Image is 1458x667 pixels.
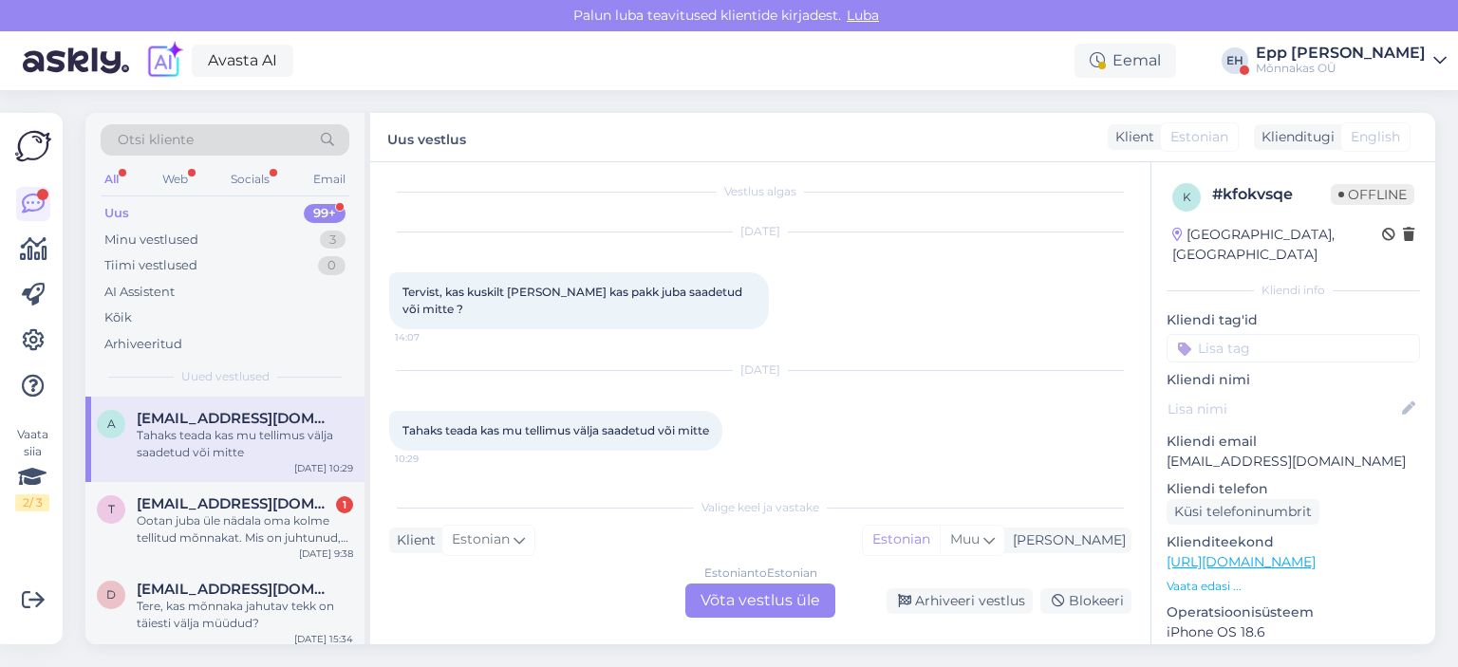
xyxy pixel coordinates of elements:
[1351,127,1400,147] span: English
[318,256,346,275] div: 0
[1167,499,1319,525] div: Küsi telefoninumbrit
[137,495,334,512] span: Tiia.sirelpuu@gmail.Com
[104,256,197,275] div: Tiimi vestlused
[1075,44,1176,78] div: Eemal
[118,130,194,150] span: Otsi kliente
[402,285,745,316] span: Tervist, kas kuskilt [PERSON_NAME] kas pakk juba saadetud või mitte ?
[1167,334,1420,362] input: Lisa tag
[104,231,198,250] div: Minu vestlused
[192,45,293,77] a: Avasta AI
[1256,61,1426,76] div: Mõnnakas OÜ
[294,461,353,475] div: [DATE] 10:29
[1167,452,1420,472] p: [EMAIL_ADDRESS][DOMAIN_NAME]
[159,167,192,192] div: Web
[389,499,1131,516] div: Valige keel ja vastake
[1167,310,1420,330] p: Kliendi tag'id
[1167,578,1420,595] p: Vaata edasi ...
[320,231,346,250] div: 3
[685,584,835,618] div: Võta vestlus üle
[1040,588,1131,614] div: Blokeeri
[1167,282,1420,299] div: Kliendi info
[1256,46,1447,76] a: Epp [PERSON_NAME]Mõnnakas OÜ
[1212,183,1331,206] div: # kfokvsqe
[389,361,1131,379] div: [DATE]
[294,632,353,646] div: [DATE] 15:34
[15,426,49,511] div: Vaata siia
[389,530,436,550] div: Klient
[137,410,334,427] span: anderoalamets200404@gmail.com
[389,183,1131,200] div: Vestlus algas
[1167,622,1420,642] p: iPhone OS 18.6
[15,494,49,511] div: 2 / 3
[104,204,129,223] div: Uus
[299,547,353,561] div: [DATE] 9:38
[1222,47,1248,74] div: EH
[1167,479,1420,499] p: Kliendi telefon
[137,581,334,598] span: danielatorilo99@gmail.com
[395,452,466,466] span: 10:29
[1167,602,1420,622] p: Operatsioonisüsteem
[389,223,1131,240] div: [DATE]
[1172,225,1382,265] div: [GEOGRAPHIC_DATA], [GEOGRAPHIC_DATA]
[387,124,466,150] label: Uus vestlus
[1254,127,1335,147] div: Klienditugi
[104,308,132,327] div: Kõik
[1108,127,1154,147] div: Klient
[107,417,116,431] span: a
[950,530,980,547] span: Muu
[336,496,353,513] div: 1
[1167,553,1316,570] a: [URL][DOMAIN_NAME]
[227,167,273,192] div: Socials
[887,588,1033,614] div: Arhiveeri vestlus
[137,427,353,461] div: Tahaks teada kas mu tellimus välja saadetud või mitte
[106,587,116,602] span: d
[1170,127,1228,147] span: Estonian
[704,565,817,582] div: Estonian to Estonian
[181,368,270,385] span: Uued vestlused
[101,167,122,192] div: All
[1331,184,1414,205] span: Offline
[108,502,115,516] span: T
[1167,532,1420,552] p: Klienditeekond
[15,128,51,164] img: Askly Logo
[1005,530,1126,550] div: [PERSON_NAME]
[452,529,510,550] span: Estonian
[395,330,466,344] span: 14:07
[304,204,346,223] div: 99+
[104,335,182,354] div: Arhiveeritud
[1256,46,1426,61] div: Epp [PERSON_NAME]
[144,41,184,81] img: explore-ai
[309,167,349,192] div: Email
[402,423,709,437] span: Tahaks teada kas mu tellimus välja saadetud või mitte
[137,512,353,547] div: Ootan juba üle nädala oma kolme tellitud mõnnakat. Mis on juhtunud, et nad pole minuni jõudnud?
[863,526,940,554] div: Estonian
[1183,190,1191,204] span: k
[841,7,885,24] span: Luba
[1167,432,1420,452] p: Kliendi email
[1167,370,1420,390] p: Kliendi nimi
[104,283,175,302] div: AI Assistent
[137,598,353,632] div: Tere, kas mõnnaka jahutav tekk on täiesti välja müüdud?
[1168,398,1398,419] input: Lisa nimi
